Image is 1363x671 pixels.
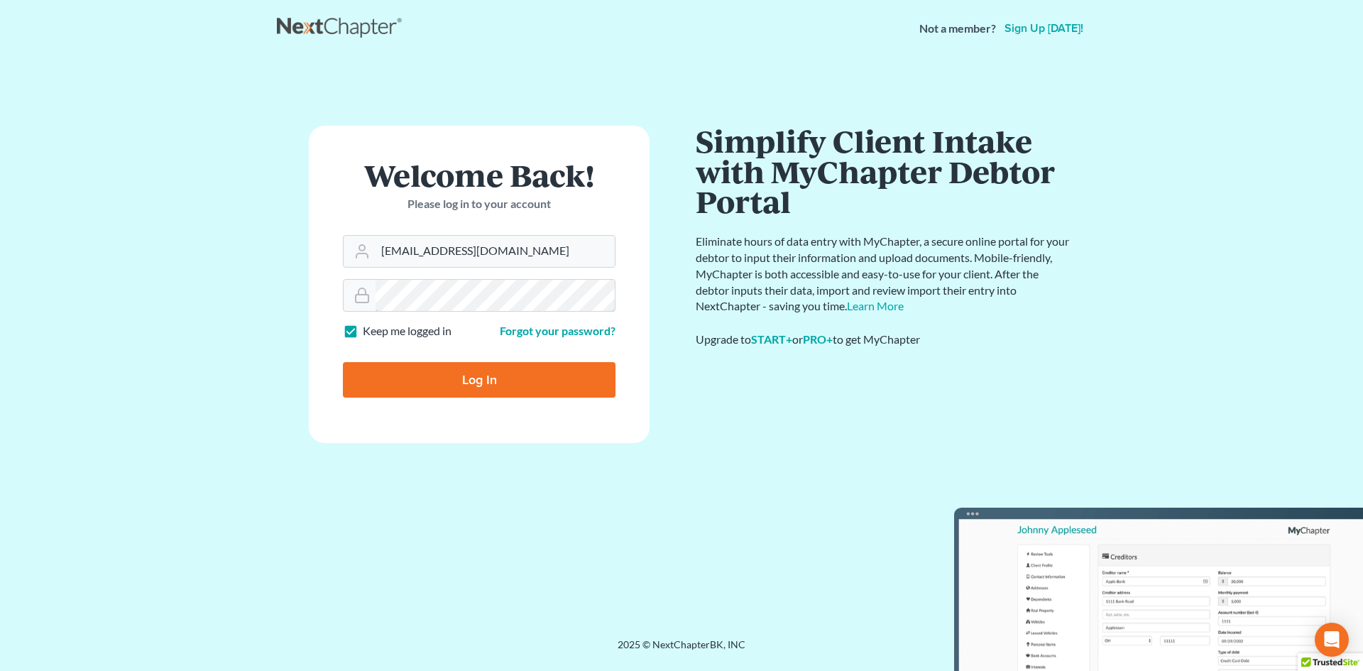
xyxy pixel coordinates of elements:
a: Forgot your password? [500,324,615,337]
a: Learn More [847,299,904,312]
p: Please log in to your account [343,196,615,212]
p: Eliminate hours of data entry with MyChapter, a secure online portal for your debtor to input the... [696,234,1072,315]
div: 2025 © NextChapterBK, INC [277,638,1086,663]
h1: Simplify Client Intake with MyChapter Debtor Portal [696,126,1072,217]
input: Log In [343,362,615,398]
div: Open Intercom Messenger [1315,623,1349,657]
h1: Welcome Back! [343,160,615,190]
a: START+ [751,332,792,346]
div: Upgrade to or to get MyChapter [696,332,1072,348]
a: PRO+ [803,332,833,346]
a: Sign up [DATE]! [1002,23,1086,34]
input: Email Address [376,236,615,267]
strong: Not a member? [919,21,996,37]
label: Keep me logged in [363,323,451,339]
